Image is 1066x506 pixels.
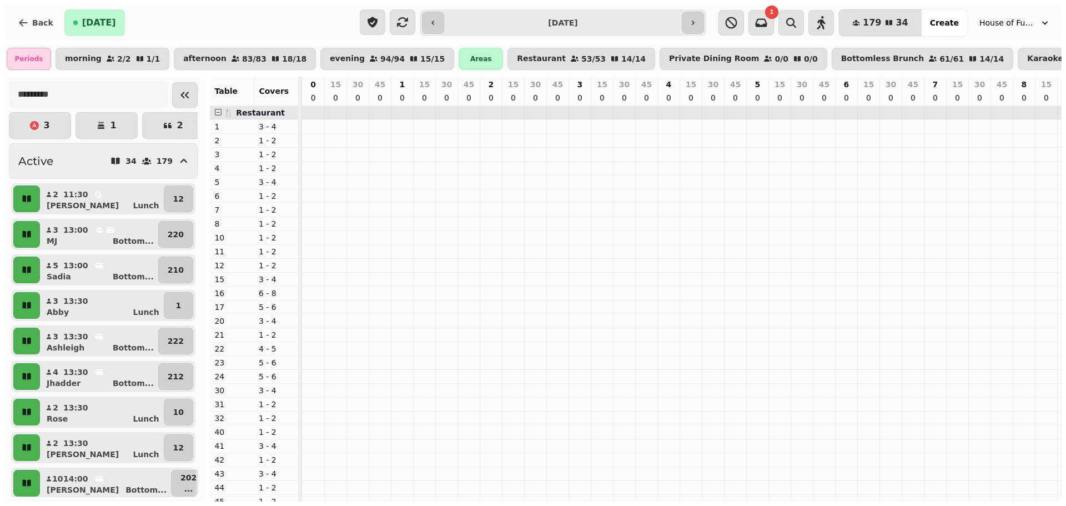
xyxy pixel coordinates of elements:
p: 0 [553,92,562,103]
p: 1 / 1 [147,55,160,63]
p: 3 [52,295,59,307]
p: 1 - 2 [259,218,294,229]
p: 83 / 83 [242,55,266,63]
p: 0 [353,92,362,103]
p: 1 - 2 [259,454,294,465]
p: [PERSON_NAME] [47,449,119,460]
p: Lunch [133,449,159,460]
span: 1 [770,9,774,15]
p: 0 [464,92,473,103]
p: 3 - 4 [259,274,294,285]
p: 1 - 2 [259,413,294,424]
p: 13:00 [63,260,88,271]
p: 2 [52,402,59,413]
p: 3 - 4 [259,385,294,396]
p: evening [330,54,365,63]
button: 12 [164,434,193,461]
button: 1014:00[PERSON_NAME]Bottom... [42,470,169,497]
p: 4 [52,367,59,378]
button: 1 [76,112,138,139]
p: 0 [931,92,939,103]
p: 0 [575,92,584,103]
p: 4 [214,163,250,174]
p: 15 [863,79,874,90]
p: Bottomless Brunch [841,54,924,63]
button: 212 [158,363,193,390]
p: 1 - 2 [259,246,294,257]
p: 0 [953,92,962,103]
p: 18 / 18 [282,55,306,63]
p: 0 [797,92,806,103]
p: 8 [214,218,250,229]
p: 0 [531,92,540,103]
p: 6 [844,79,849,90]
p: Sadia [47,271,71,282]
button: 213:30RoseLunch [42,399,162,425]
h2: Active [18,153,53,169]
p: 0 [864,92,873,103]
p: 15 [330,79,341,90]
p: 0 [442,92,451,103]
p: 45 [908,79,918,90]
p: 34 [125,157,136,165]
p: 4 - 5 [259,343,294,354]
p: 15 [508,79,519,90]
p: 2 [52,189,59,200]
p: 0 [842,92,851,103]
p: 2 [52,438,59,449]
p: 0 [975,92,984,103]
p: 0 [309,92,318,103]
p: 40 [214,427,250,438]
p: 1 - 2 [259,329,294,340]
p: 7 [214,204,250,216]
p: 4 [666,79,672,90]
span: 🍴 Restaurant [224,108,285,117]
p: 13:30 [63,402,88,413]
p: Bottom ... [113,236,154,247]
p: 94 / 94 [380,55,405,63]
p: 31 [214,399,250,410]
p: 14 / 14 [621,55,646,63]
p: 30 [974,79,985,90]
p: Jhadder [47,378,81,389]
p: 210 [168,264,184,275]
p: 1 [214,121,250,132]
p: 43 [214,468,250,479]
p: 30 [441,79,452,90]
button: Back [9,9,62,36]
button: 513:00SadiaBottom... [42,257,156,283]
p: 13:00 [63,224,88,236]
p: 24 [214,371,250,382]
p: Bottom ... [113,378,154,389]
p: 179 [157,157,173,165]
p: 10 [214,232,250,243]
p: Private Dining Room [669,54,759,63]
p: 16 [214,288,250,299]
button: 1 [164,292,193,319]
button: [DATE] [64,9,125,36]
p: 53 / 53 [581,55,606,63]
p: 8 [1022,79,1027,90]
button: 220 [158,221,193,248]
p: Bottom ... [113,342,154,353]
p: 30 [797,79,807,90]
p: 32 [214,413,250,424]
button: 17934 [839,9,922,36]
p: 3 - 4 [259,440,294,452]
button: 313:30AshleighBottom... [42,328,156,354]
p: MJ [47,236,57,247]
button: 10 [164,399,193,425]
p: 3 [577,79,583,90]
button: 413:30JhadderBottom... [42,363,156,390]
p: 12 [214,260,250,271]
p: 0 [753,92,762,103]
p: 15 [419,79,430,90]
p: 11:30 [63,189,88,200]
button: Restaurant53/5314/14 [507,48,655,70]
p: Lunch [133,413,159,424]
p: 7 [933,79,938,90]
p: 12 [173,193,184,204]
p: 2 / 2 [117,55,131,63]
p: 0 [819,92,828,103]
p: 23 [214,357,250,368]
